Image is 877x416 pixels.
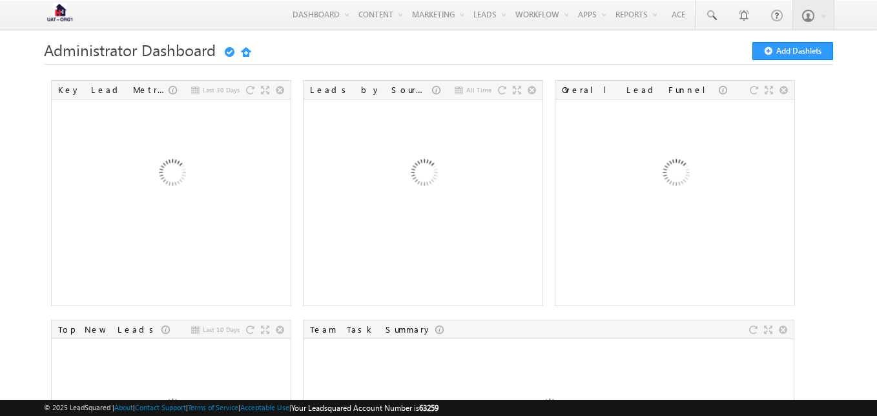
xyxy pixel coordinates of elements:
[291,403,438,413] span: Your Leadsquared Account Number is
[188,403,238,411] a: Terms of Service
[44,3,76,26] img: Custom Logo
[135,403,186,411] a: Contact Support
[240,403,289,411] a: Acceptable Use
[114,403,133,411] a: About
[58,84,169,96] div: Key Lead Metrics
[354,105,493,244] img: Loading...
[44,39,216,60] span: Administrator Dashboard
[203,84,240,96] span: Last 30 Days
[310,84,432,96] div: Leads by Sources
[203,324,240,335] span: Last 10 Days
[562,84,719,96] div: Overall Lead Funnel
[606,105,745,244] img: Loading...
[310,324,435,335] div: Team Task Summary
[466,84,491,96] span: All Time
[752,42,833,60] button: Add Dashlets
[58,324,161,335] div: Top New Leads
[102,105,241,244] img: Loading...
[419,403,438,413] span: 63259
[44,402,438,414] span: © 2025 LeadSquared | | | | |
